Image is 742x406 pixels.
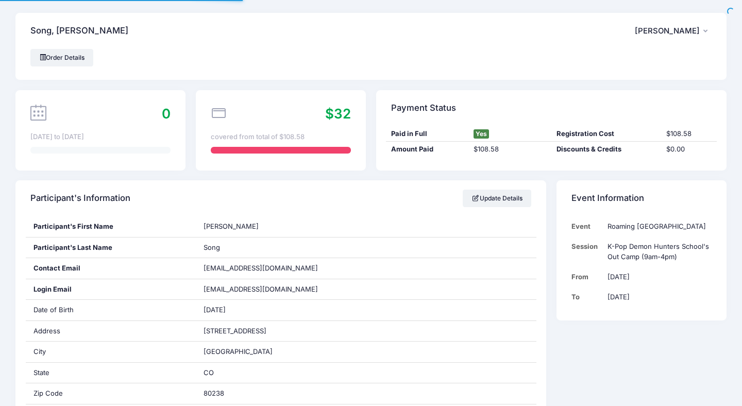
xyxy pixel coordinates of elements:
[571,287,603,307] td: To
[571,216,603,236] td: Event
[211,132,351,142] div: covered from total of $108.58
[26,216,196,237] div: Participant's First Name
[204,306,226,314] span: [DATE]
[26,321,196,342] div: Address
[30,132,171,142] div: [DATE] to [DATE]
[463,190,531,207] a: Update Details
[26,363,196,383] div: State
[30,49,93,66] a: Order Details
[571,267,603,287] td: From
[635,19,712,43] button: [PERSON_NAME]
[204,284,332,295] span: [EMAIL_ADDRESS][DOMAIN_NAME]
[204,222,259,230] span: [PERSON_NAME]
[603,267,712,287] td: [DATE]
[204,368,214,377] span: CO
[662,144,717,155] div: $0.00
[26,342,196,362] div: City
[551,129,662,139] div: Registration Cost
[603,216,712,236] td: Roaming [GEOGRAPHIC_DATA]
[204,327,266,335] span: [STREET_ADDRESS]
[635,26,700,36] span: [PERSON_NAME]
[571,236,603,267] td: Session
[26,238,196,258] div: Participant's Last Name
[204,389,224,397] span: 80238
[26,383,196,404] div: Zip Code
[662,129,717,139] div: $108.58
[603,236,712,267] td: K-Pop Demon Hunters School's Out Camp (9am-4pm)
[26,258,196,279] div: Contact Email
[474,129,489,139] span: Yes
[204,243,220,251] span: Song
[386,129,468,139] div: Paid in Full
[469,144,551,155] div: $108.58
[325,106,351,122] span: $32
[391,93,456,123] h4: Payment Status
[26,279,196,300] div: Login Email
[30,16,128,46] h4: Song, [PERSON_NAME]
[551,144,662,155] div: Discounts & Credits
[386,144,468,155] div: Amount Paid
[26,300,196,320] div: Date of Birth
[571,184,644,213] h4: Event Information
[162,106,171,122] span: 0
[204,347,273,356] span: [GEOGRAPHIC_DATA]
[204,264,318,272] span: [EMAIL_ADDRESS][DOMAIN_NAME]
[30,184,130,213] h4: Participant's Information
[603,287,712,307] td: [DATE]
